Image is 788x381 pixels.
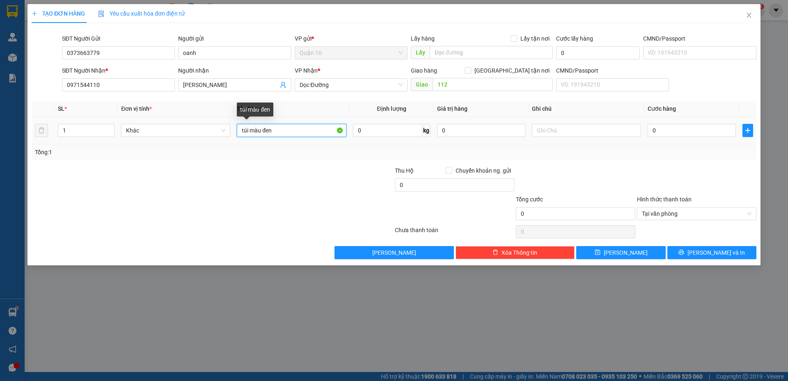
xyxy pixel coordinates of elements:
input: Cước lấy hàng [556,46,640,59]
span: Giá trị hàng [437,105,467,112]
span: Quận 10 -> [26,48,97,57]
span: Cước hàng [648,105,676,112]
span: save [595,249,600,256]
span: Khác [126,124,225,137]
span: TẠO ĐƠN HÀNG [32,10,85,17]
span: delete [492,249,498,256]
span: [PERSON_NAME] [372,248,416,257]
span: 14:03 [77,4,92,10]
span: Q102508150042 [14,4,57,10]
span: [GEOGRAPHIC_DATA] tận nơi [471,66,553,75]
span: PHIẾU GỬI HÀNG [32,37,93,46]
div: Người nhận [178,66,291,75]
span: Tại văn phòng [642,208,751,220]
span: Thu Hộ [395,167,414,174]
button: deleteXóa Thông tin [456,246,575,259]
span: Lấy tận nơi [517,34,553,43]
span: printer [678,249,684,256]
img: icon [98,11,105,17]
div: CMND/Passport [643,34,756,43]
span: plus [32,11,37,16]
input: VD: Bàn, Ghế [237,124,346,137]
div: Tổng: 1 [35,148,304,157]
span: kg [422,124,431,137]
button: plus [742,124,753,137]
button: printer[PERSON_NAME] và In [667,246,756,259]
span: Trạm 114 [64,48,97,57]
span: Tổng cước [516,196,543,203]
strong: VP: SĐT: [23,31,100,37]
div: Người gửi [178,34,291,43]
th: Ghi chú [529,101,644,117]
span: close [746,12,752,18]
input: Dọc đường [433,78,553,91]
span: user-add [280,82,286,88]
span: [PERSON_NAME] [604,248,648,257]
span: plus [743,127,753,134]
button: Close [738,4,761,27]
label: Hình thức thanh toán [637,196,692,203]
span: Yêu cầu xuất hóa đơn điện tử [98,10,185,17]
div: túi màu đen [237,103,273,116]
input: Dọc đường [430,46,553,59]
span: Giao hàng [411,67,437,74]
input: 0 [437,124,525,137]
span: 0907696988 [67,31,100,37]
span: 07720005611 [60,58,96,64]
input: Ghi Chú [532,124,641,137]
strong: N.gửi: [2,58,96,64]
button: save[PERSON_NAME] [576,246,665,259]
span: Đơn vị tính [121,105,152,112]
span: Lấy hàng [411,35,435,42]
span: Quận 10 [300,47,403,59]
span: VP Nhận [295,67,318,74]
div: VP gửi [295,34,408,43]
span: Giao [411,78,433,91]
span: Quận 10 [32,31,54,37]
label: Cước lấy hàng [556,35,593,42]
div: SĐT Người Nhận [62,66,175,75]
span: SL [58,105,64,112]
div: CMND/Passport [556,66,669,75]
div: Chưa thanh toán [394,226,515,240]
span: Lấy [411,46,430,59]
span: Dọc Đường [300,79,403,91]
span: Xóa Thông tin [502,248,537,257]
strong: THIÊN PHÁT ĐẠT [32,21,91,30]
span: [PERSON_NAME] và In [687,248,745,257]
strong: CTY XE KHÁCH [35,10,88,19]
span: LONG CMND: [18,58,96,64]
span: [DATE] [93,4,110,10]
button: delete [35,124,48,137]
div: SĐT Người Gửi [62,34,175,43]
button: [PERSON_NAME] [334,246,454,259]
span: Chuyển khoản ng. gửi [452,166,514,175]
span: Định lượng [377,105,406,112]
